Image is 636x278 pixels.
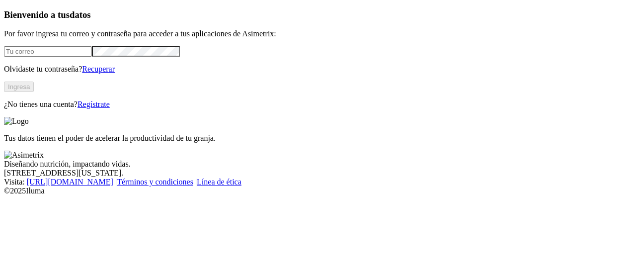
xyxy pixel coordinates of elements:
div: Visita : | | [4,178,632,186]
a: Términos y condiciones [117,178,193,186]
a: Recuperar [82,65,115,73]
img: Logo [4,117,29,126]
img: Asimetrix [4,151,44,160]
h3: Bienvenido a tus [4,9,632,20]
a: Regístrate [78,100,110,108]
button: Ingresa [4,82,34,92]
p: ¿No tienes una cuenta? [4,100,632,109]
p: Olvidaste tu contraseña? [4,65,632,74]
p: Tus datos tienen el poder de acelerar la productividad de tu granja. [4,134,632,143]
p: Por favor ingresa tu correo y contraseña para acceder a tus aplicaciones de Asimetrix: [4,29,632,38]
span: datos [70,9,91,20]
a: [URL][DOMAIN_NAME] [27,178,113,186]
div: [STREET_ADDRESS][US_STATE]. [4,169,632,178]
input: Tu correo [4,46,92,57]
a: Línea de ética [197,178,241,186]
div: Diseñando nutrición, impactando vidas. [4,160,632,169]
div: © 2025 Iluma [4,186,632,195]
